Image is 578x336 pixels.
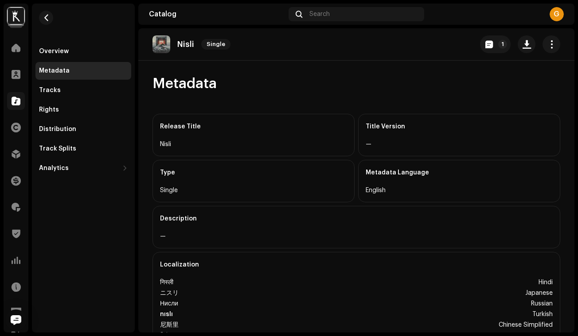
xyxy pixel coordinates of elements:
[366,185,553,196] div: English
[39,48,69,55] div: Overview
[152,75,217,93] span: Metadata
[35,101,131,119] re-m-nav-item: Rights
[149,11,285,18] div: Catalog
[39,145,76,152] div: Track Splits
[39,87,61,94] div: Tracks
[480,35,511,53] button: 1
[160,160,347,185] div: Type
[160,231,553,242] div: —
[152,35,170,53] img: 1ea28496-abca-4d7a-bdc7-86e3f8c147f3
[366,139,553,150] div: —
[366,114,553,139] div: Title Version
[35,81,131,99] re-m-nav-item: Tracks
[366,160,553,185] div: Metadata Language
[160,277,173,288] div: निस्ली
[39,106,59,113] div: Rights
[35,42,131,60] re-m-nav-item: Overview
[39,126,76,133] div: Distribution
[539,277,553,288] div: Hindi
[532,309,553,320] div: Turkish
[160,252,553,277] div: Localization
[177,40,194,49] p: Nisli
[39,67,70,74] div: Metadata
[160,298,178,309] div: Нисли
[309,11,330,18] span: Search
[160,309,173,320] div: nıslı
[35,140,131,158] re-m-nav-item: Track Splits
[160,185,347,196] div: Single
[35,120,131,138] re-m-nav-item: Distribution
[35,62,131,80] re-m-nav-item: Metadata
[550,7,564,21] div: G
[39,165,69,172] div: Analytics
[160,139,347,150] div: Nisli
[499,320,553,330] div: Chinese Simplified
[160,114,347,139] div: Release Title
[35,159,131,177] re-m-nav-dropdown: Analytics
[5,309,27,331] div: Open Intercom Messenger
[525,288,553,298] div: Japanese
[160,288,179,298] div: ニスリ
[498,40,507,49] p-badge: 1
[531,298,553,309] div: Russian
[7,7,25,25] img: e9e70cf3-c49a-424f-98c5-fab0222053be
[201,39,230,50] span: Single
[160,320,179,330] div: 尼斯里
[160,206,553,231] div: Description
